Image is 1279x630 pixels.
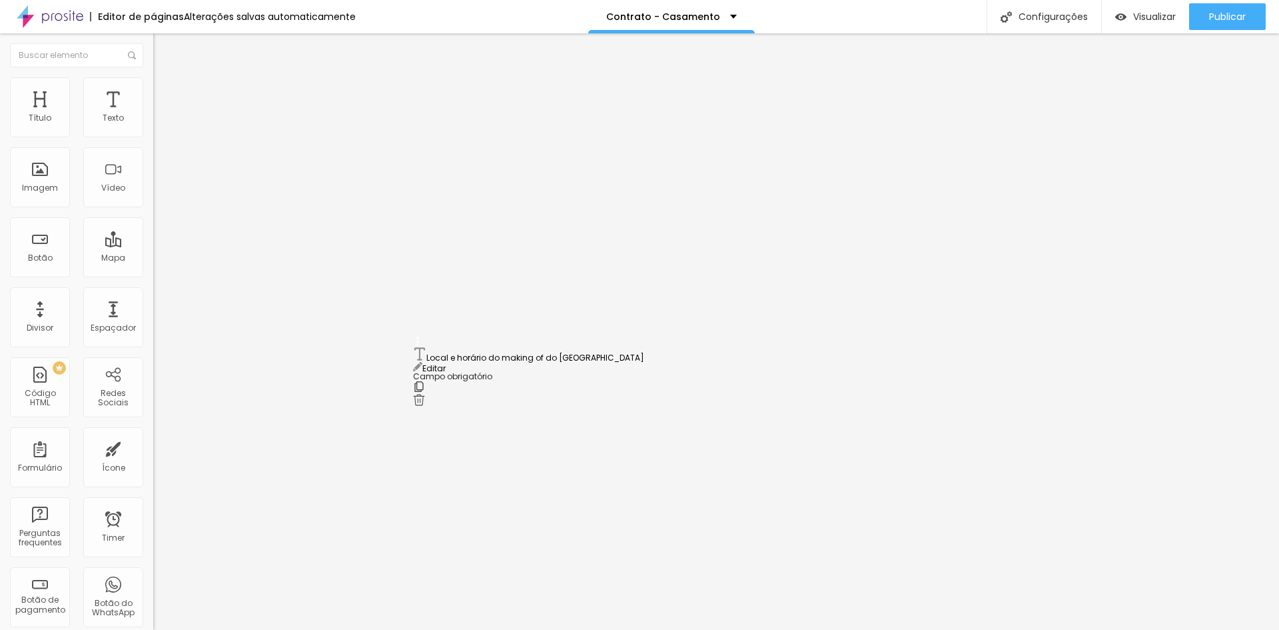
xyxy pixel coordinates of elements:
[90,12,184,21] div: Editor de páginas
[91,323,136,333] div: Espaçador
[606,12,720,21] p: Contrato - Casamento
[87,599,139,618] div: Botão do WhatsApp
[1102,3,1189,30] button: Visualizar
[1001,11,1012,23] img: Icone
[184,12,356,21] div: Alterações salvas automaticamente
[13,595,66,615] div: Botão de pagamento
[128,51,136,59] img: Icone
[102,463,125,473] div: Ícone
[13,529,66,548] div: Perguntas frequentes
[18,463,62,473] div: Formulário
[102,533,125,543] div: Timer
[1115,11,1126,23] img: view-1.svg
[28,253,53,263] div: Botão
[87,389,139,408] div: Redes Sociais
[13,389,66,408] div: Código HTML
[101,253,125,263] div: Mapa
[10,43,143,67] input: Buscar elemento
[1133,11,1176,22] span: Visualizar
[103,113,124,123] div: Texto
[22,183,58,193] div: Imagem
[1189,3,1266,30] button: Publicar
[101,183,125,193] div: Vídeo
[29,113,51,123] div: Título
[153,33,1279,630] iframe: Editor
[1209,11,1246,22] span: Publicar
[27,323,53,333] div: Divisor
